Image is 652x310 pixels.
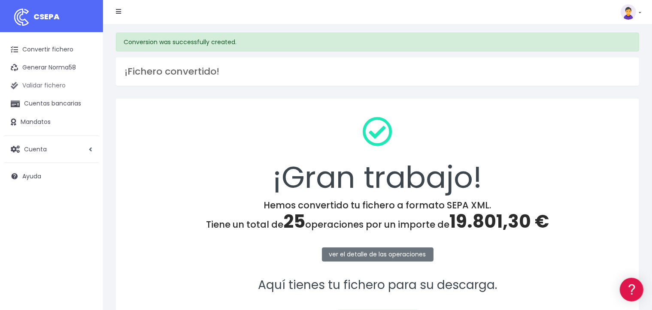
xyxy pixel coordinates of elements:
p: Aquí tienes tu fichero para su descarga. [127,276,628,295]
span: 25 [283,209,305,234]
span: Cuenta [24,144,47,153]
h3: ¡Fichero convertido! [124,66,631,77]
a: Información general [9,73,163,86]
a: Ayuda [4,167,99,185]
a: Cuentas bancarias [4,95,99,113]
img: profile [621,4,636,20]
div: Información general [9,60,163,68]
div: Convertir ficheros [9,95,163,103]
span: Ayuda [22,172,41,181]
span: CSEPA [33,11,60,22]
a: POWERED BY ENCHANT [118,247,165,255]
a: Cuenta [4,140,99,158]
a: Problemas habituales [9,122,163,135]
a: Validar fichero [4,77,99,95]
div: ¡Gran trabajo! [127,110,628,200]
h4: Hemos convertido tu fichero a formato SEPA XML. Tiene un total de operaciones por un importe de [127,200,628,232]
div: Conversion was successfully created. [116,33,639,51]
a: Mandatos [4,113,99,131]
div: Facturación [9,170,163,178]
div: Programadores [9,206,163,214]
a: Formatos [9,108,163,122]
button: Contáctanos [9,229,163,244]
a: Generar Norma58 [4,59,99,77]
span: 19.801,30 € [449,209,549,234]
img: logo [11,6,32,28]
a: API [9,219,163,232]
a: Perfiles de empresas [9,148,163,162]
a: Videotutoriales [9,135,163,148]
a: Convertir fichero [4,41,99,59]
a: ver el detalle de las operaciones [322,247,434,262]
a: General [9,184,163,197]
